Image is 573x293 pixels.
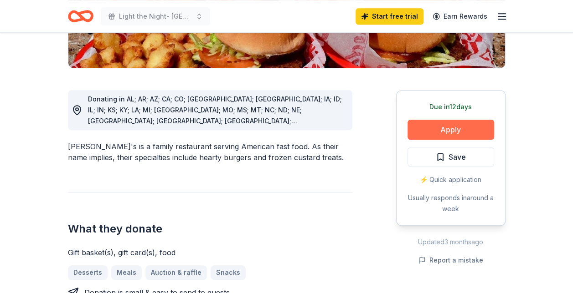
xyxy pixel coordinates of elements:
[111,265,142,280] a: Meals
[88,95,342,146] span: Donating in AL; AR; AZ; CA; CO; [GEOGRAPHIC_DATA]; [GEOGRAPHIC_DATA]; IA; ID; IL; IN; KS; KY; LA;...
[119,11,192,22] span: Light the Night- [GEOGRAPHIC_DATA]
[101,7,210,25] button: Light the Night- [GEOGRAPHIC_DATA]
[396,237,506,248] div: Updated 3 months ago
[68,5,93,27] a: Home
[68,222,352,236] h2: What they donate
[68,265,108,280] a: Desserts
[427,8,493,25] a: Earn Rewards
[145,265,207,280] a: Auction & raffle
[68,141,352,163] div: [PERSON_NAME]'s is a family restaurant serving American fast food. As their name implies, their s...
[211,265,246,280] a: Snacks
[356,8,423,25] a: Start free trial
[68,247,352,258] div: Gift basket(s), gift card(s), food
[418,255,483,266] button: Report a mistake
[408,120,494,140] button: Apply
[408,147,494,167] button: Save
[408,192,494,214] div: Usually responds in around a week
[449,151,466,163] span: Save
[408,174,494,185] div: ⚡️ Quick application
[408,101,494,112] div: Due in 12 days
